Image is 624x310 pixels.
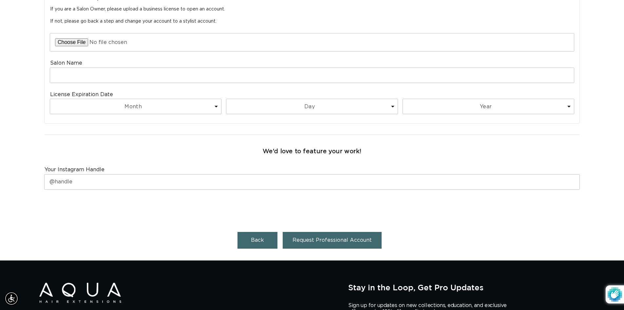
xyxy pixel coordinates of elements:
[50,91,113,98] label: License Expiration Date
[537,239,624,310] iframe: Chat Widget
[45,166,104,173] label: Your Instagram Handle
[348,283,585,292] h2: Stay in the Loop, Get Pro Updates
[45,175,579,189] input: @handle
[50,60,82,67] label: Salon Name
[293,238,372,243] span: Request Professional Account
[39,283,121,303] img: Aqua Hair Extensions
[263,148,362,155] h3: We'd love to feature your work!
[4,291,19,306] div: Accessibility Menu
[50,6,574,24] p: If you are a Salon Owner, please upload a business license to open an account. If not, please go ...
[283,232,382,249] button: Request Professional Account
[237,232,277,249] button: Back
[251,238,264,243] span: Back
